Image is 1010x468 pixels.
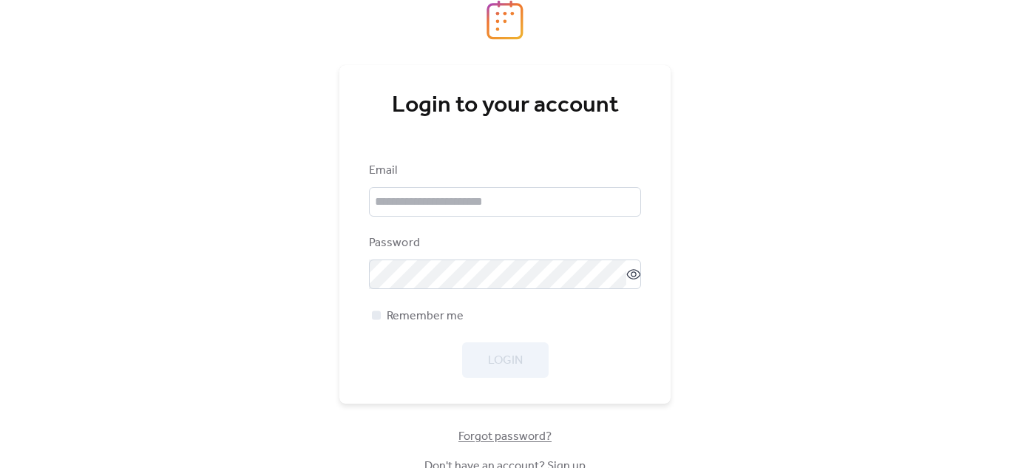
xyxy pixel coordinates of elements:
a: Forgot password? [458,433,552,441]
span: Forgot password? [458,428,552,446]
div: Email [369,162,638,180]
div: Login to your account [369,91,641,121]
span: Remember me [387,308,464,325]
div: Password [369,234,638,252]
